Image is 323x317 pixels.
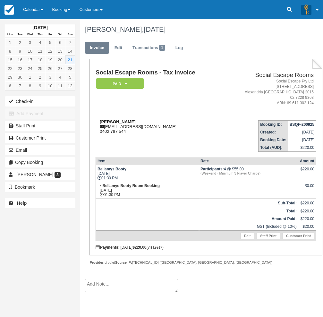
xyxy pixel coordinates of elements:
a: 30 [15,73,25,81]
th: Item [96,157,199,165]
td: [DATE] [288,136,316,144]
strong: [PERSON_NAME] [100,119,136,124]
td: [DATE] [288,128,316,136]
a: 7 [65,38,75,47]
th: Rate [199,157,298,165]
a: 3 [25,38,35,47]
a: 20 [55,56,65,64]
div: $220.00 [300,167,314,176]
a: 29 [5,73,15,81]
th: Created: [259,128,288,136]
strong: [DATE] [32,25,47,30]
td: $220.00 [298,207,316,215]
th: Sub-Total: [199,199,298,207]
a: 2 [15,38,25,47]
a: 16 [15,56,25,64]
a: 5 [45,38,55,47]
a: 3 [45,73,55,81]
a: 15 [5,56,15,64]
button: Email [5,145,75,155]
a: 1 [25,73,35,81]
td: GST (Included @ 10%) [199,223,298,231]
em: Paid [96,78,144,89]
a: Edit [241,233,254,239]
a: [PERSON_NAME] 3 [5,169,75,180]
a: Paid [96,78,142,90]
a: 4 [55,73,65,81]
span: [PERSON_NAME] [16,172,53,177]
td: $220.00 [288,144,316,152]
strong: BSQF-200925 [290,122,314,127]
a: 9 [15,47,25,56]
em: (Weekend - Minimum 3 Player Charge) [200,171,297,175]
strong: Source IP: [115,261,132,264]
button: Copy Booking [5,157,75,167]
a: 21 [65,56,75,64]
td: [DATE] 01:30 PM [96,165,199,182]
a: 23 [15,64,25,73]
h1: [PERSON_NAME], [85,26,318,33]
a: 6 [55,38,65,47]
th: Sun [65,31,75,38]
a: 19 [45,56,55,64]
div: droplet [TECHNICAL_ID] ([GEOGRAPHIC_DATA], [GEOGRAPHIC_DATA], [GEOGRAPHIC_DATA]) [89,260,322,265]
th: Booking ID: [259,120,288,128]
a: Customer Print [5,133,75,143]
a: Staff Print [5,121,75,131]
th: Amount Paid: [199,215,298,223]
strong: $220.00 [132,245,146,250]
a: Customer Print [283,233,314,239]
h1: Social Escape Rooms - Tax Invoice [96,69,222,76]
th: Total (AUD): [259,144,288,152]
th: Mon [5,31,15,38]
a: Invoice [85,42,109,54]
b: Help [17,201,27,206]
th: Wed [25,31,35,38]
button: Bookmark [5,182,75,192]
a: Help [5,198,75,208]
button: Add Payment [5,108,75,119]
td: $220.00 [298,215,316,223]
span: 1 [159,45,165,51]
a: 10 [25,47,35,56]
td: 4 @ $55.00 [199,165,298,182]
h2: Social Escape Rooms [225,72,314,79]
strong: Bellamys Booty [98,167,126,171]
a: 7 [15,81,25,90]
a: Staff Print [257,233,280,239]
td: $220.00 [298,199,316,207]
strong: Bellamys Booty Room Booking [102,184,160,188]
td: $20.00 [298,223,316,231]
th: Fri [45,31,55,38]
strong: Payments [96,245,118,250]
a: Transactions1 [128,42,170,54]
a: 2 [35,73,45,81]
th: Amount [298,157,316,165]
a: 5 [65,73,75,81]
strong: Provider: [89,261,105,264]
th: Thu [35,31,45,38]
img: A3 [301,4,311,15]
td: [DATE] 01:30 PM [96,182,199,199]
img: checkfront-main-nav-mini-logo.png [4,5,14,15]
a: 14 [65,47,75,56]
small: 9917 [155,245,162,249]
span: 3 [55,172,61,178]
a: 9 [35,81,45,90]
button: Check-in [5,96,75,107]
a: 6 [5,81,15,90]
a: 11 [35,47,45,56]
a: 25 [35,64,45,73]
a: Log [171,42,188,54]
th: Sat [55,31,65,38]
a: 12 [65,81,75,90]
a: 18 [35,56,45,64]
div: [EMAIL_ADDRESS][DOMAIN_NAME] 0402 787 544 [96,119,222,134]
a: 27 [55,64,65,73]
th: Booking Date: [259,136,288,144]
a: 26 [45,64,55,73]
address: Social Escape Pty Ltd [STREET_ADDRESS] Alexandria [GEOGRAPHIC_DATA] 2015 02 7228 9363 ABN: 69 611... [225,79,314,106]
a: Edit [110,42,127,54]
strong: Participants [200,167,224,171]
span: [DATE] [144,25,166,33]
